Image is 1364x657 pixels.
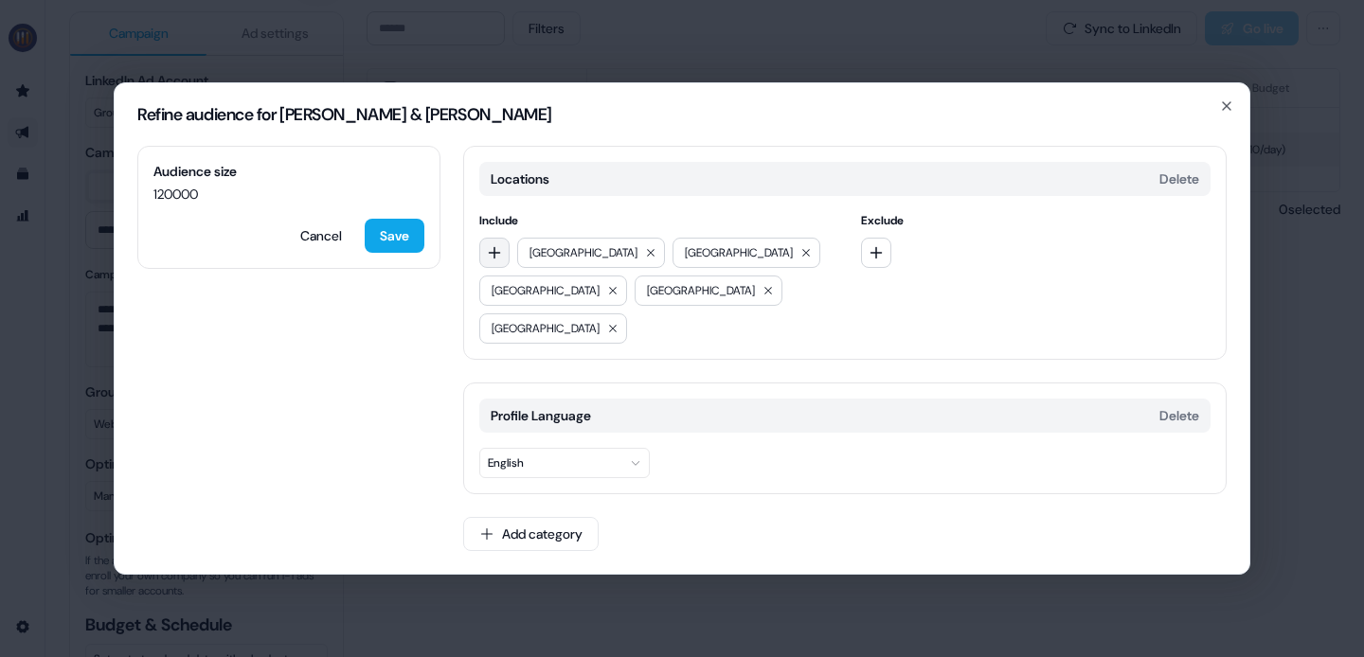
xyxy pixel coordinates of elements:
[685,243,793,262] span: [GEOGRAPHIC_DATA]
[137,106,1227,123] h2: Refine audience for [PERSON_NAME] & [PERSON_NAME]
[861,211,1211,230] span: Exclude
[491,169,549,188] span: Locations
[492,319,600,338] span: [GEOGRAPHIC_DATA]
[463,517,599,551] button: Add category
[529,243,637,262] span: [GEOGRAPHIC_DATA]
[1159,169,1199,188] button: Delete
[153,185,424,204] span: 120000
[647,281,755,300] span: [GEOGRAPHIC_DATA]
[365,219,424,253] button: Save
[153,162,424,181] span: Audience size
[285,219,357,253] button: Cancel
[491,406,591,425] span: Profile Language
[492,281,600,300] span: [GEOGRAPHIC_DATA]
[1159,406,1199,425] button: Delete
[479,448,650,478] button: English
[479,211,830,230] span: Include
